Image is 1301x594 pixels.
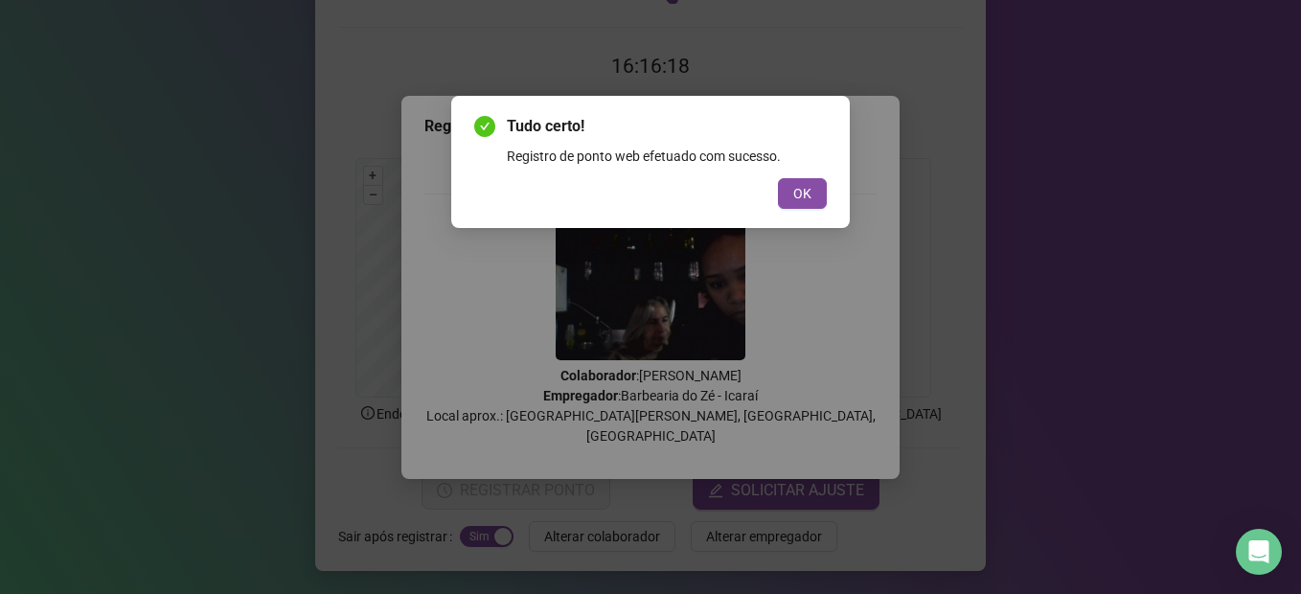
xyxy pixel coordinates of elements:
div: Open Intercom Messenger [1236,529,1282,575]
span: Tudo certo! [507,115,827,138]
span: check-circle [474,116,495,137]
div: Registro de ponto web efetuado com sucesso. [507,146,827,167]
span: OK [793,183,811,204]
button: OK [778,178,827,209]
